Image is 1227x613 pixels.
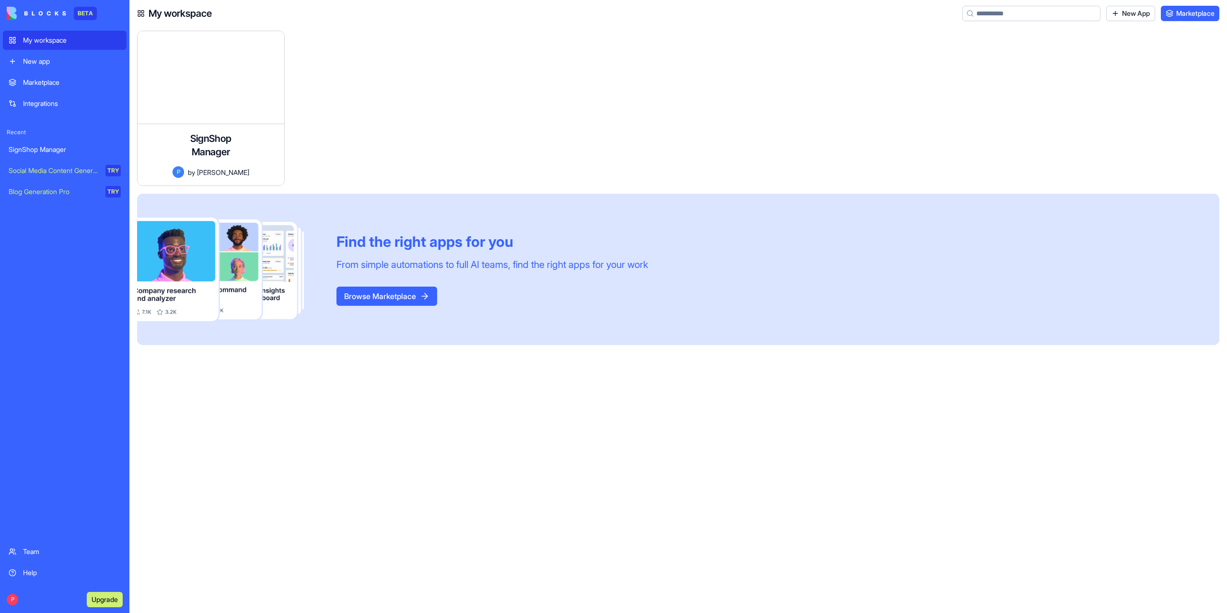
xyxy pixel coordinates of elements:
a: Browse Marketplace [336,291,437,301]
div: SignShop Manager [9,145,121,154]
span: P [173,166,184,178]
a: Integrations [3,94,127,113]
div: Blog Generation Pro [9,187,99,197]
div: TRY [105,186,121,197]
h4: My workspace [149,7,212,20]
div: Team [23,547,121,556]
a: SignShop Manager [3,140,127,159]
div: From simple automations to full AI teams, find the right apps for your work [336,258,648,271]
a: My workspace [3,31,127,50]
a: Team [3,542,127,561]
div: Help [23,568,121,578]
img: logo [7,7,66,20]
span: [PERSON_NAME] [197,167,249,177]
a: Blog Generation ProTRY [3,182,127,201]
a: Social Media Content GeneratorTRY [3,161,127,180]
button: Upgrade [87,592,123,607]
span: P [7,594,18,605]
a: New App [1106,6,1155,21]
a: Help [3,563,127,582]
a: New app [3,52,127,71]
div: TRY [105,165,121,176]
a: BETA [7,7,97,20]
a: Marketplace [1161,6,1219,21]
div: Marketplace [23,78,121,87]
a: Upgrade [87,594,123,604]
a: SignShop ManagerPby[PERSON_NAME] [137,31,285,186]
div: BETA [74,7,97,20]
div: New app [23,57,121,66]
a: Marketplace [3,73,127,92]
span: by [188,167,195,177]
div: Integrations [23,99,121,108]
h4: SignShop Manager [173,132,249,159]
div: Find the right apps for you [336,233,648,250]
div: Social Media Content Generator [9,166,99,175]
button: Browse Marketplace [336,287,437,306]
div: My workspace [23,35,121,45]
span: Recent [3,128,127,136]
